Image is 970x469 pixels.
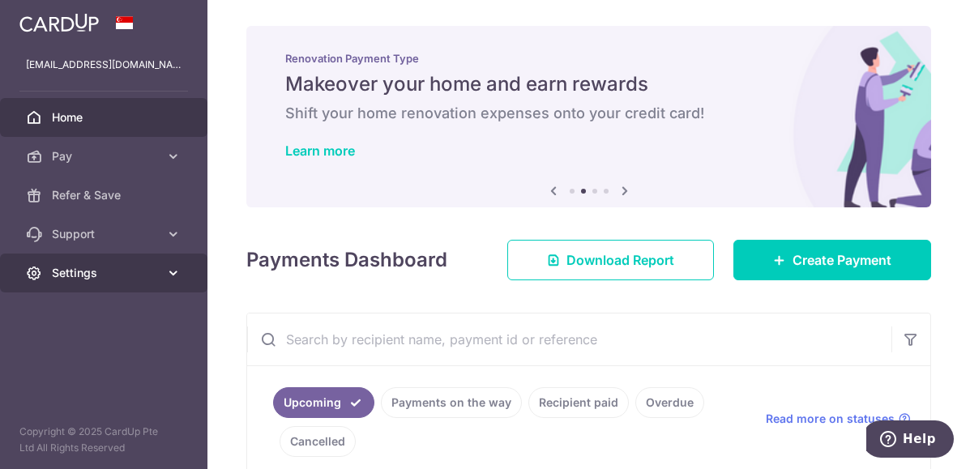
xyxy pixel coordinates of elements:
[246,245,447,275] h4: Payments Dashboard
[52,109,159,126] span: Home
[285,52,892,65] p: Renovation Payment Type
[285,143,355,159] a: Learn more
[247,313,891,365] input: Search by recipient name, payment id or reference
[273,387,374,418] a: Upcoming
[507,240,714,280] a: Download Report
[793,250,891,270] span: Create Payment
[766,411,895,427] span: Read more on statuses
[19,13,99,32] img: CardUp
[733,240,931,280] a: Create Payment
[26,57,182,73] p: [EMAIL_ADDRESS][DOMAIN_NAME]
[52,187,159,203] span: Refer & Save
[566,250,674,270] span: Download Report
[280,426,356,457] a: Cancelled
[635,387,704,418] a: Overdue
[285,104,892,123] h6: Shift your home renovation expenses onto your credit card!
[381,387,522,418] a: Payments on the way
[246,26,931,207] img: Renovation banner
[52,265,159,281] span: Settings
[766,411,911,427] a: Read more on statuses
[52,148,159,164] span: Pay
[52,226,159,242] span: Support
[528,387,629,418] a: Recipient paid
[866,420,954,461] iframe: Opens a widget where you can find more information
[285,71,892,97] h5: Makeover your home and earn rewards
